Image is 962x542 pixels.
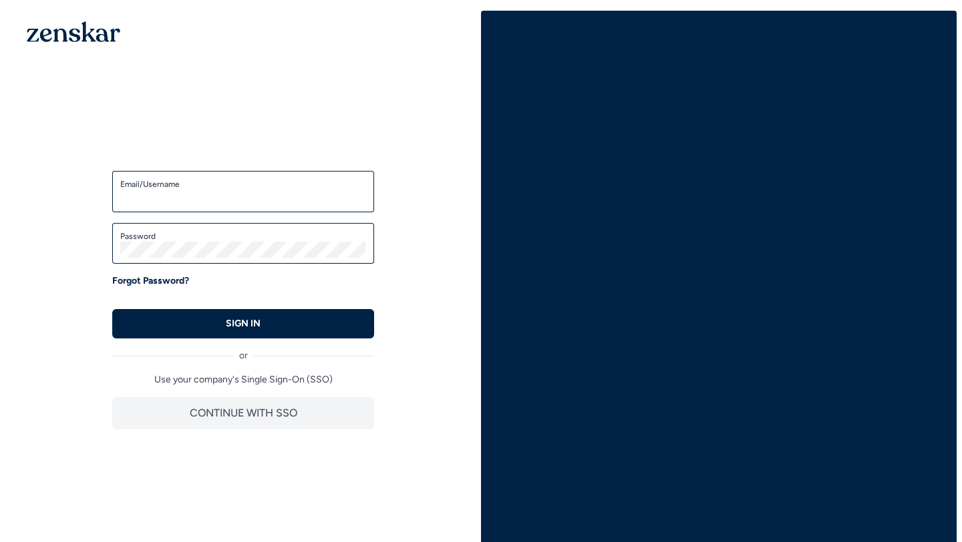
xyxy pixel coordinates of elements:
[112,309,374,338] button: SIGN IN
[120,179,366,190] label: Email/Username
[112,397,374,429] button: CONTINUE WITH SSO
[120,231,366,242] label: Password
[112,338,374,362] div: or
[226,317,261,330] p: SIGN IN
[112,373,374,386] p: Use your company's Single Sign-On (SSO)
[112,274,189,288] a: Forgot Password?
[27,21,120,42] img: 1OGAJ2xQqyY4LXKgY66KYq0eOWRCkrZdAb3gUhuVAqdWPZE9SRJmCz+oDMSn4zDLXe31Ii730ItAGKgCKgCCgCikA4Av8PJUP...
